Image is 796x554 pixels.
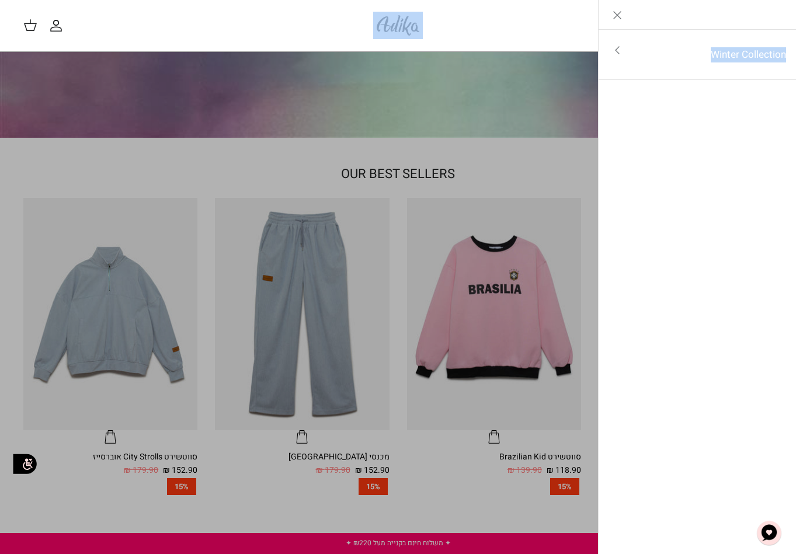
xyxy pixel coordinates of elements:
a: החשבון שלי [49,19,68,33]
img: Adika IL [373,12,423,39]
img: accessibility_icon02.svg [9,448,41,480]
button: צ'אט [752,515,787,550]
